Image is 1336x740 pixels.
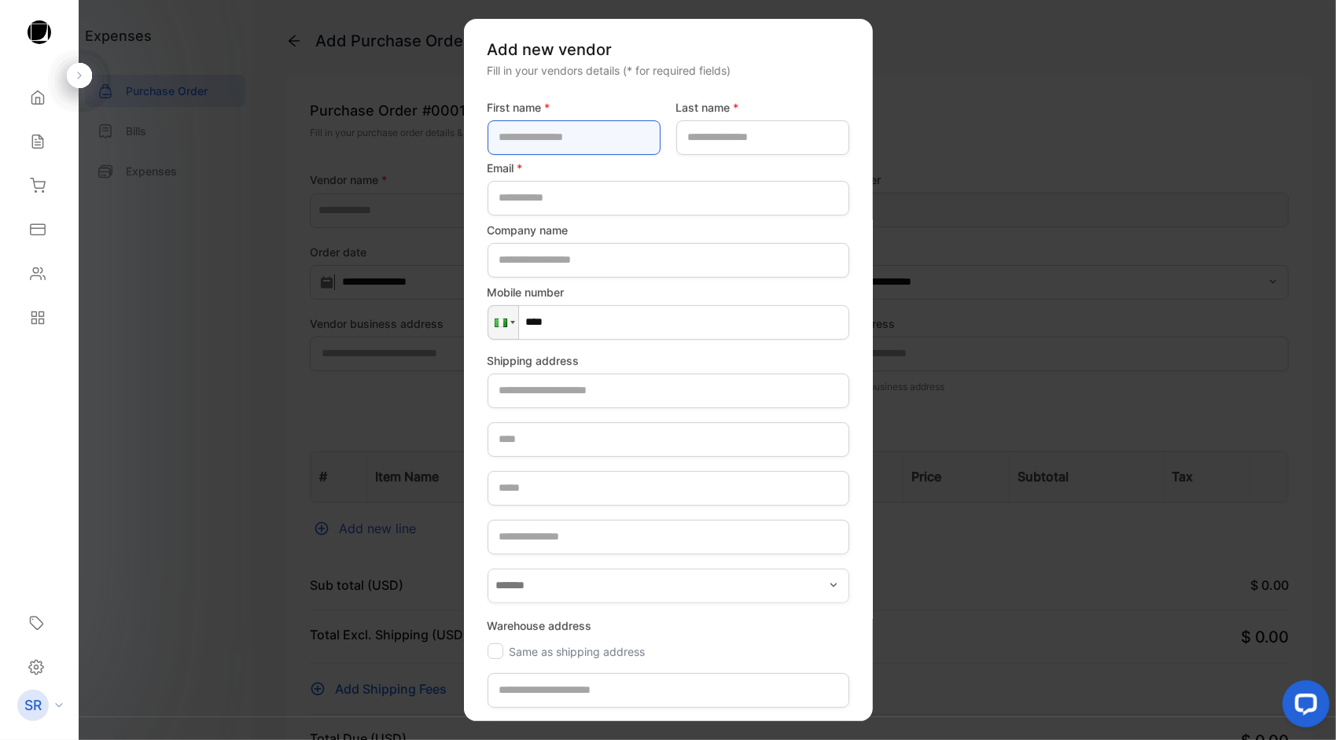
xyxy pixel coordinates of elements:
label: First name [488,99,661,116]
label: Company name [488,222,849,238]
label: Mobile number [488,284,849,300]
p: Add new vendor [488,38,849,61]
p: SR [24,695,42,716]
label: Shipping address [488,352,849,369]
img: logo [28,20,51,44]
label: Same as shipping address [510,645,646,658]
label: Last name [676,99,849,116]
p: Warehouse address [488,609,849,642]
iframe: LiveChat chat widget [1270,674,1336,740]
label: Email [488,160,849,176]
div: Fill in your vendors details (* for required fields) [488,62,849,79]
div: Nigeria: + 234 [488,306,518,339]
